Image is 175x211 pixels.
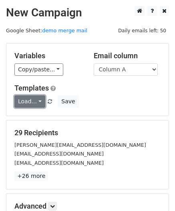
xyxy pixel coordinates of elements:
[14,63,63,76] a: Copy/paste...
[42,28,87,34] a: demo merge mail
[14,160,104,166] small: [EMAIL_ADDRESS][DOMAIN_NAME]
[115,26,169,35] span: Daily emails left: 50
[94,51,161,60] h5: Email column
[14,128,161,137] h5: 29 Recipients
[58,95,78,108] button: Save
[14,171,48,181] a: +26 more
[115,28,169,34] a: Daily emails left: 50
[14,142,146,148] small: [PERSON_NAME][EMAIL_ADDRESS][DOMAIN_NAME]
[14,151,104,157] small: [EMAIL_ADDRESS][DOMAIN_NAME]
[135,173,175,211] iframe: Chat Widget
[14,202,161,211] h5: Advanced
[14,95,45,108] a: Load...
[14,51,82,60] h5: Variables
[14,84,49,92] a: Templates
[6,28,87,34] small: Google Sheet:
[6,6,169,20] h2: New Campaign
